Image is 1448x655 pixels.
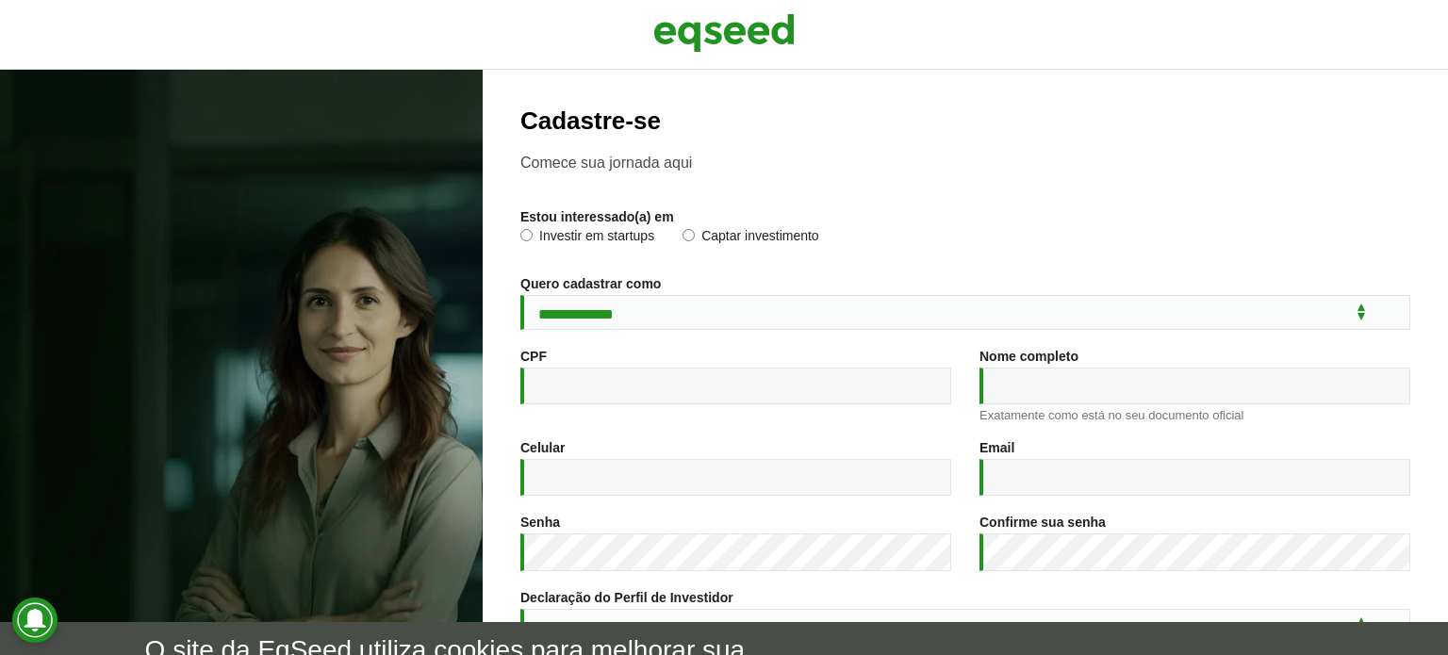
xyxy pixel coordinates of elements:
[520,516,560,529] label: Senha
[683,229,695,241] input: Captar investimento
[683,229,819,248] label: Captar investimento
[520,350,547,363] label: CPF
[979,441,1014,454] label: Email
[520,154,1410,172] p: Comece sua jornada aqui
[979,409,1410,421] div: Exatamente como está no seu documento oficial
[653,9,795,57] img: EqSeed Logo
[979,350,1078,363] label: Nome completo
[979,516,1106,529] label: Confirme sua senha
[520,277,661,290] label: Quero cadastrar como
[520,229,533,241] input: Investir em startups
[520,591,733,604] label: Declaração do Perfil de Investidor
[520,210,674,223] label: Estou interessado(a) em
[520,441,565,454] label: Celular
[520,107,1410,135] h2: Cadastre-se
[520,229,654,248] label: Investir em startups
